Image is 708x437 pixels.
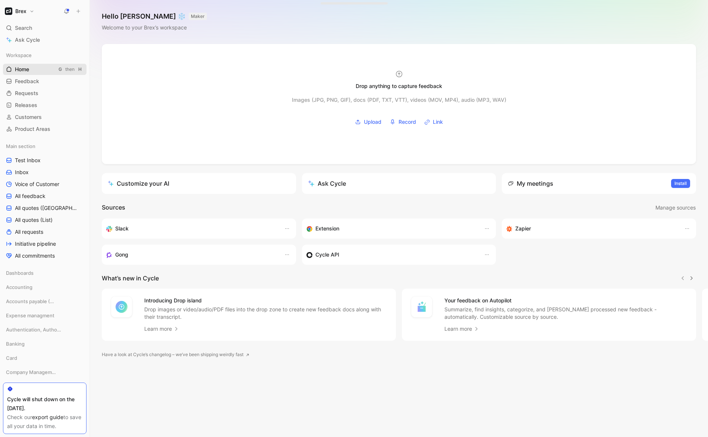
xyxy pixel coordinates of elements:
div: Main section [3,141,86,152]
span: All quotes (List) [15,216,53,224]
a: Have a look at Cycle’s changelog – we’ve been shipping weirdly fast [102,351,249,358]
span: Feedback [15,78,39,85]
span: All feedback [15,192,45,200]
div: Drop anything to capture feedback [356,82,442,91]
span: Expense managment [6,312,54,319]
span: Main section [6,142,35,150]
h3: Zapier [515,224,531,233]
div: Expense managment [3,310,86,323]
a: Product Areas [3,123,86,135]
span: Inbox [15,169,29,176]
span: Authentication, Authorization & Auditing [6,326,62,333]
div: Authentication, Authorization & Auditing [3,324,86,335]
a: Customize your AI [102,173,296,194]
a: Ask Cycle [3,34,86,45]
div: Ask Cycle [308,179,346,188]
div: H [76,66,84,73]
button: Install [671,179,690,188]
div: Sync your customers, send feedback and get updates in Slack [106,224,277,233]
div: Capture feedback from your incoming calls [106,250,277,259]
span: Upload [364,117,381,126]
div: Capture feedback from anywhere on the web [306,224,477,233]
h2: What’s new in Cycle [102,274,159,283]
div: Main sectionTest InboxInboxVoice of CustomerAll feedbackAll quotes ([GEOGRAPHIC_DATA])All quotes ... [3,141,86,261]
div: Credit [3,381,86,392]
span: Link [433,117,443,126]
div: Search [3,22,86,34]
img: Brex [5,7,12,15]
div: Credit [3,381,86,394]
div: Welcome to your Brex’s workspace [102,23,207,32]
a: Requests [3,88,86,99]
p: Drop images or video/audio/PDF files into the drop zone to create new feedback docs along with th... [144,306,387,321]
button: Upload [352,116,384,128]
div: Cycle will shut down on the [DATE]. [7,395,82,413]
h1: Hello [PERSON_NAME] ❄️ [102,12,207,21]
span: Accounts payable (AP) [6,298,56,305]
div: Accounting [3,282,86,293]
span: Requests [15,89,38,97]
div: Banking [3,338,86,352]
div: Accounts payable (AP) [3,296,86,309]
div: Accounts payable (AP) [3,296,86,307]
div: Company Management [3,367,86,380]
a: All requests [3,226,86,238]
h3: Gong [115,250,128,259]
a: Customers [3,111,86,123]
span: Home [15,66,29,73]
span: Releases [15,101,37,109]
div: Customize your AI [108,179,169,188]
div: G [56,66,64,73]
button: MAKER [189,13,207,20]
a: HomeGthenH [3,64,86,75]
button: Manage sources [655,203,696,213]
span: Initiative pipeline [15,240,56,248]
button: Link [422,116,446,128]
span: Company Management [6,368,56,376]
span: All commitments [15,252,55,260]
button: BrexBrex [3,6,36,16]
span: Product Areas [15,125,50,133]
a: export guide [32,414,63,420]
h1: Brex [15,8,26,15]
span: Manage sources [655,203,696,212]
div: Check our to save all your data in time. [7,413,82,431]
span: Search [15,23,32,32]
div: My meetings [508,179,553,188]
span: Card [6,354,17,362]
span: Accounting [6,283,32,291]
div: Dashboards [3,267,86,281]
p: Summarize, find insights, categorize, and [PERSON_NAME] processed new feedback - automatically. C... [444,306,687,321]
button: Ask Cycle [302,173,496,194]
h3: Extension [315,224,339,233]
a: All commitments [3,250,86,261]
div: Card [3,352,86,366]
a: All feedback [3,191,86,202]
div: then [65,66,75,73]
div: Expense managment [3,310,86,321]
a: Test Inbox [3,155,86,166]
span: Dashboards [6,269,34,277]
a: Feedback [3,76,86,87]
div: Sync customers & send feedback from custom sources. Get inspired by our favorite use case [306,250,477,259]
h2: Sources [102,203,125,213]
a: Inbox [3,167,86,178]
span: Workspace [6,51,32,59]
div: Company Management [3,367,86,378]
span: All quotes ([GEOGRAPHIC_DATA]) [15,204,78,212]
a: Learn more [444,324,479,333]
span: Banking [6,340,25,348]
span: Test Inbox [15,157,41,164]
h4: Your feedback on Autopilot [444,296,687,305]
a: Initiative pipeline [3,238,86,249]
div: Authentication, Authorization & Auditing [3,324,86,337]
span: Install [674,180,687,187]
a: Releases [3,100,86,111]
a: Learn more [144,324,179,333]
span: Ask Cycle [15,35,40,44]
div: Banking [3,338,86,349]
a: Voice of Customer [3,179,86,190]
a: All quotes ([GEOGRAPHIC_DATA]) [3,202,86,214]
button: Record [387,116,419,128]
a: All quotes (List) [3,214,86,226]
